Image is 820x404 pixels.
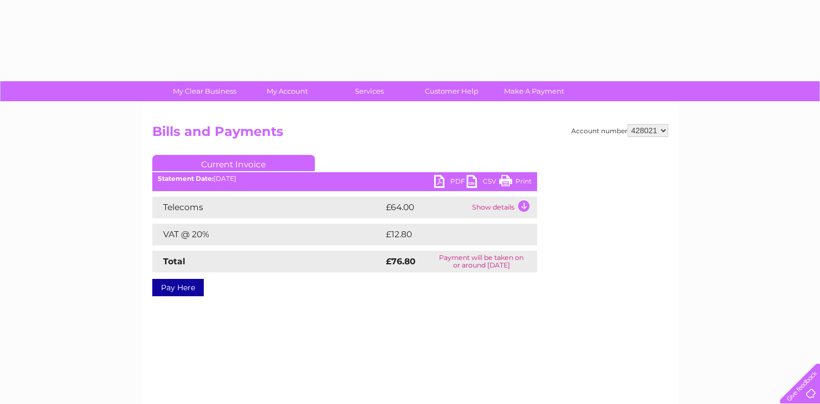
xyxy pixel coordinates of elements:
td: £64.00 [383,197,469,218]
strong: Total [163,256,185,266]
a: Customer Help [407,81,496,101]
h2: Bills and Payments [152,124,668,145]
a: My Account [242,81,332,101]
a: Print [499,175,532,191]
div: Account number [571,124,668,137]
td: Telecoms [152,197,383,218]
td: Show details [469,197,537,218]
a: CSV [467,175,499,191]
td: Payment will be taken on or around [DATE] [426,251,537,272]
div: [DATE] [152,175,537,183]
strong: £76.80 [386,256,416,266]
a: PDF [434,175,467,191]
td: £12.80 [383,224,514,245]
td: VAT @ 20% [152,224,383,245]
b: Statement Date: [158,174,214,183]
a: Pay Here [152,279,204,296]
a: Make A Payment [489,81,579,101]
a: Current Invoice [152,155,315,171]
a: My Clear Business [160,81,249,101]
a: Services [325,81,414,101]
